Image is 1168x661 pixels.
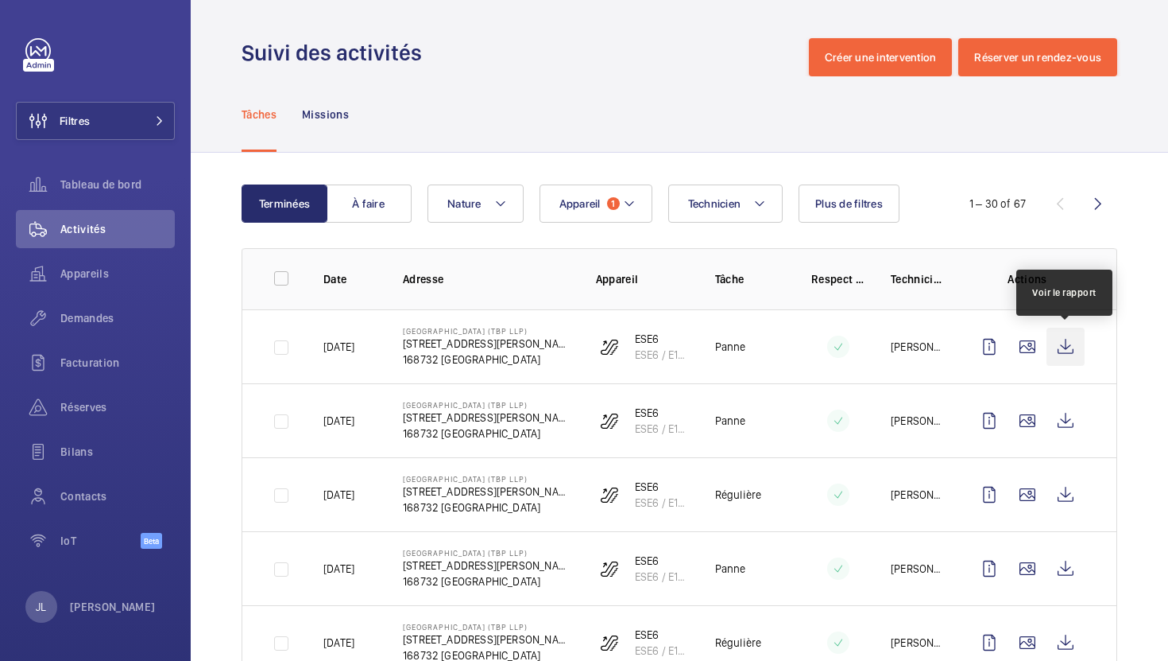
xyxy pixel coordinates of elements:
span: Appareils [60,266,175,282]
span: IoT [60,533,141,549]
p: Tâche [715,271,786,287]
p: [GEOGRAPHIC_DATA] (TBP LLP) [403,548,570,558]
p: Adresse [403,271,570,287]
p: ESE6 / E1843 [635,643,690,659]
div: 1 – 30 of 67 [969,196,1026,212]
p: [DATE] [323,487,354,503]
p: ESE6 [635,331,690,347]
p: Technicien [891,271,945,287]
p: ESE6 [635,627,690,643]
p: ESE6 / E1843 [635,347,690,363]
p: Régulière [715,635,762,651]
button: Filtres [16,102,175,140]
img: escalator.svg [600,485,619,504]
button: Nature [427,185,524,223]
button: Plus de filtres [799,185,899,223]
span: Appareil [559,197,601,210]
p: 168732 [GEOGRAPHIC_DATA] [403,500,570,515]
p: Panne [715,339,746,355]
p: ESE6 [635,553,690,569]
div: Voir le rapport [1032,286,1096,300]
p: Actions [970,271,1085,287]
p: JL [36,599,46,615]
button: Technicien [668,185,783,223]
p: ESE6 / E1843 [635,569,690,585]
p: [PERSON_NAME] [891,339,945,355]
p: Appareil [596,271,690,287]
p: [STREET_ADDRESS][PERSON_NAME] [403,336,570,352]
img: escalator.svg [600,337,619,356]
span: Activités [60,221,175,237]
p: Panne [715,413,746,429]
span: Technicien [688,197,741,210]
button: Appareil1 [540,185,652,223]
p: [PERSON_NAME] [891,413,945,429]
p: [PERSON_NAME] [891,487,945,503]
span: Demandes [60,310,175,326]
img: escalator.svg [600,633,619,652]
span: 1 [607,197,620,210]
p: Panne [715,561,746,577]
p: [STREET_ADDRESS][PERSON_NAME] [403,410,570,426]
button: Terminées [242,185,327,223]
span: Plus de filtres [815,197,883,210]
span: Nature [447,197,482,210]
p: ESE6 / E1843 [635,495,690,511]
span: Facturation [60,355,175,371]
p: [STREET_ADDRESS][PERSON_NAME] [403,484,570,500]
p: [DATE] [323,635,354,651]
p: [PERSON_NAME] [70,599,156,615]
p: ESE6 [635,479,690,495]
span: Filtres [60,113,90,129]
span: Réserves [60,399,175,415]
p: Régulière [715,487,762,503]
p: 168732 [GEOGRAPHIC_DATA] [403,352,570,367]
p: [GEOGRAPHIC_DATA] (TBP LLP) [403,326,570,336]
p: ESE6 [635,405,690,421]
p: ESE6 / E1843 [635,421,690,437]
p: 168732 [GEOGRAPHIC_DATA] [403,426,570,441]
p: Date [323,271,377,287]
span: Bilans [60,444,175,460]
p: [GEOGRAPHIC_DATA] (TBP LLP) [403,474,570,484]
button: Réserver un rendez-vous [958,38,1117,76]
p: [GEOGRAPHIC_DATA] (TBP LLP) [403,622,570,632]
p: [DATE] [323,561,354,577]
p: [PERSON_NAME] [891,635,945,651]
p: [STREET_ADDRESS][PERSON_NAME] [403,632,570,647]
button: Créer une intervention [809,38,953,76]
p: [DATE] [323,413,354,429]
p: Respect délai [811,271,865,287]
img: escalator.svg [600,411,619,430]
button: À faire [326,185,412,223]
p: Tâches [242,107,277,122]
p: [STREET_ADDRESS][PERSON_NAME] [403,558,570,574]
span: Contacts [60,488,175,504]
p: 168732 [GEOGRAPHIC_DATA] [403,574,570,589]
p: [GEOGRAPHIC_DATA] (TBP LLP) [403,400,570,410]
p: [DATE] [323,339,354,355]
h1: Suivi des activités [242,38,431,68]
span: Beta [141,533,162,549]
p: Missions [302,107,349,122]
p: [PERSON_NAME] [891,561,945,577]
span: Tableau de bord [60,177,175,192]
img: escalator.svg [600,559,619,578]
